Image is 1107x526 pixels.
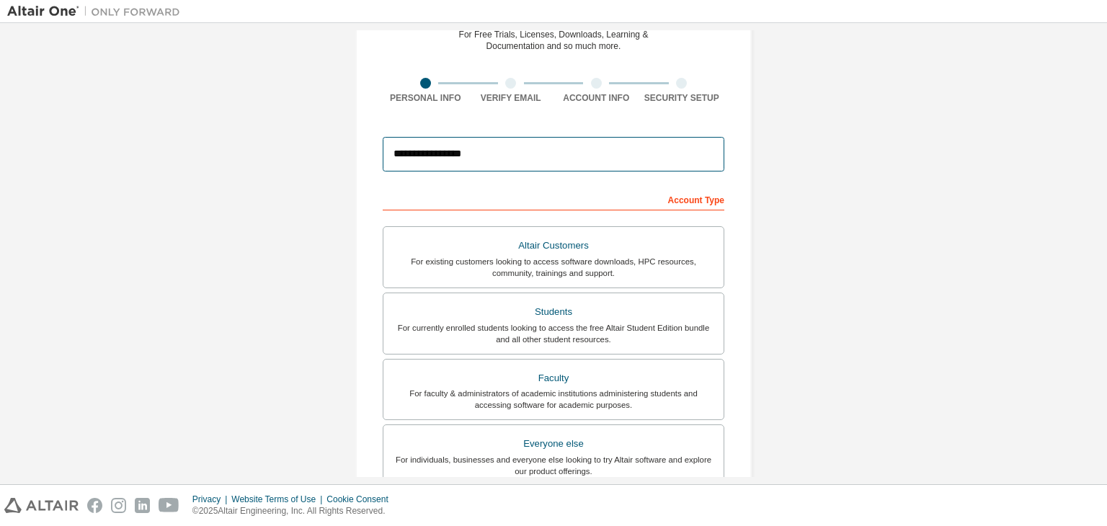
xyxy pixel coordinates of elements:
[392,388,715,411] div: For faculty & administrators of academic institutions administering students and accessing softwa...
[468,92,554,104] div: Verify Email
[459,29,649,52] div: For Free Trials, Licenses, Downloads, Learning & Documentation and so much more.
[392,368,715,388] div: Faculty
[135,498,150,513] img: linkedin.svg
[192,505,397,517] p: © 2025 Altair Engineering, Inc. All Rights Reserved.
[392,434,715,454] div: Everyone else
[392,236,715,256] div: Altair Customers
[392,302,715,322] div: Students
[87,498,102,513] img: facebook.svg
[392,256,715,279] div: For existing customers looking to access software downloads, HPC resources, community, trainings ...
[553,92,639,104] div: Account Info
[326,494,396,505] div: Cookie Consent
[7,4,187,19] img: Altair One
[111,498,126,513] img: instagram.svg
[392,454,715,477] div: For individuals, businesses and everyone else looking to try Altair software and explore our prod...
[4,498,79,513] img: altair_logo.svg
[383,187,724,210] div: Account Type
[639,92,725,104] div: Security Setup
[392,322,715,345] div: For currently enrolled students looking to access the free Altair Student Edition bundle and all ...
[383,92,468,104] div: Personal Info
[231,494,326,505] div: Website Terms of Use
[192,494,231,505] div: Privacy
[159,498,179,513] img: youtube.svg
